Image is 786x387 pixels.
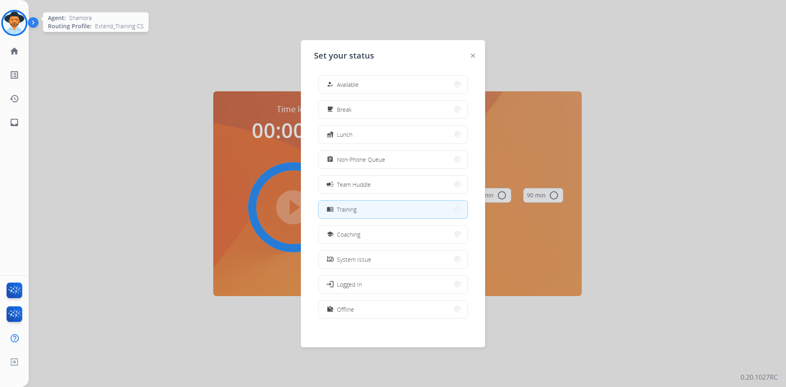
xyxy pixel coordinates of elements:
button: System Issue [318,251,468,268]
mat-icon: home [9,46,19,56]
mat-icon: how_to_reg [327,81,334,88]
span: Non-Phone Queue [337,155,385,164]
button: Training [318,201,468,218]
p: 0.20.1027RC [741,372,778,382]
span: Offline [337,305,354,314]
span: Coaching [337,230,360,239]
span: Training [337,205,357,214]
span: Agent: [48,14,66,22]
span: System Issue [337,255,371,264]
mat-icon: work_off [327,306,334,313]
mat-icon: phonelink_off [327,256,334,263]
span: Lunch [337,130,352,139]
mat-icon: list_alt [9,70,19,80]
img: close-button [471,54,475,58]
button: Team Huddle [318,176,468,193]
span: Routing Profile: [48,22,92,30]
button: Available [318,76,468,93]
button: Break [318,101,468,118]
span: Shamora [69,14,92,22]
span: Break [337,105,352,114]
mat-icon: history [9,94,19,104]
button: Coaching [318,226,468,243]
mat-icon: assignment [327,156,334,163]
span: Set your status [314,50,374,61]
mat-icon: free_breakfast [327,106,334,113]
mat-icon: login [326,280,334,288]
button: Lunch [318,126,468,143]
span: Available [337,80,359,89]
span: Logged In [337,280,362,289]
span: Team Huddle [337,180,371,189]
mat-icon: menu_book [327,206,334,213]
mat-icon: inbox [9,118,19,127]
button: Non-Phone Queue [318,151,468,168]
mat-icon: campaign [326,180,334,188]
button: Logged In [318,276,468,293]
span: Extend_Training CS [95,22,144,30]
mat-icon: fastfood [327,131,334,138]
button: Offline [318,301,468,318]
img: avatar [3,11,26,34]
mat-icon: school [327,231,334,238]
